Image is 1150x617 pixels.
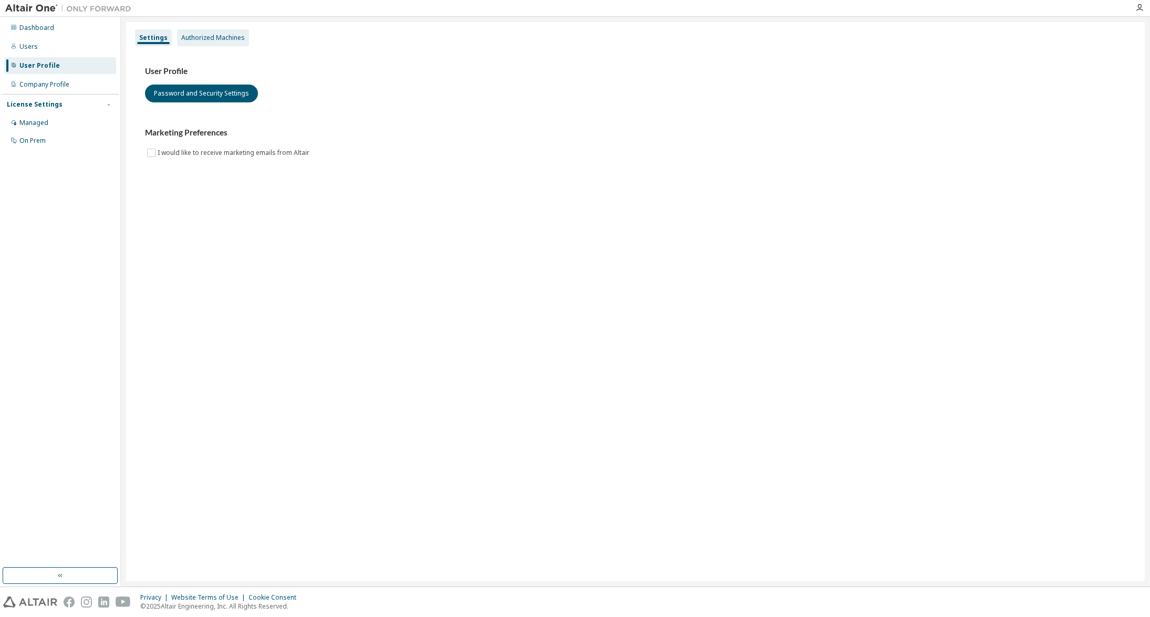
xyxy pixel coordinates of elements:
[19,80,69,89] div: Company Profile
[19,43,38,51] div: Users
[181,34,245,42] div: Authorized Machines
[145,128,1126,138] h3: Marketing Preferences
[19,61,60,70] div: User Profile
[145,85,258,102] button: Password and Security Settings
[81,597,92,608] img: instagram.svg
[7,100,63,109] div: License Settings
[19,24,54,32] div: Dashboard
[19,119,48,127] div: Managed
[248,593,303,602] div: Cookie Consent
[19,137,46,145] div: On Prem
[98,597,109,608] img: linkedin.svg
[5,3,137,14] img: Altair One
[145,66,1126,77] h3: User Profile
[139,34,168,42] div: Settings
[116,597,131,608] img: youtube.svg
[3,597,57,608] img: altair_logo.svg
[140,593,171,602] div: Privacy
[158,147,312,159] label: I would like to receive marketing emails from Altair
[171,593,248,602] div: Website Terms of Use
[64,597,75,608] img: facebook.svg
[140,602,303,611] p: © 2025 Altair Engineering, Inc. All Rights Reserved.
